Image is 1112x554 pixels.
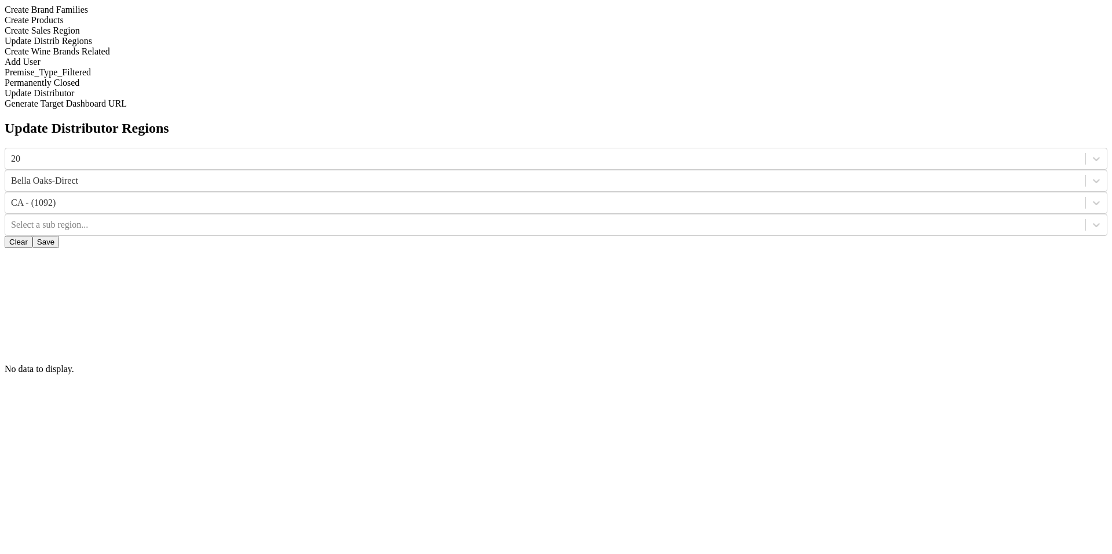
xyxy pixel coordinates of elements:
button: Save [32,236,59,248]
div: Add User [5,57,1107,67]
div: Generate Target Dashboard URL [5,99,1107,109]
p: No data to display. [5,364,1107,374]
div: Create Wine Brands Related [5,46,1107,57]
div: Update Distributor [5,88,1107,99]
button: Clear [5,236,32,248]
div: Create Brand Families [5,5,1107,15]
div: Update Distrib Regions [5,36,1107,46]
div: Create Products [5,15,1107,25]
h2: Update Distributor Regions [5,121,1107,136]
div: Create Sales Region [5,25,1107,36]
div: Premise_Type_Filtered [5,67,1107,78]
div: Permanently Closed [5,78,1107,88]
